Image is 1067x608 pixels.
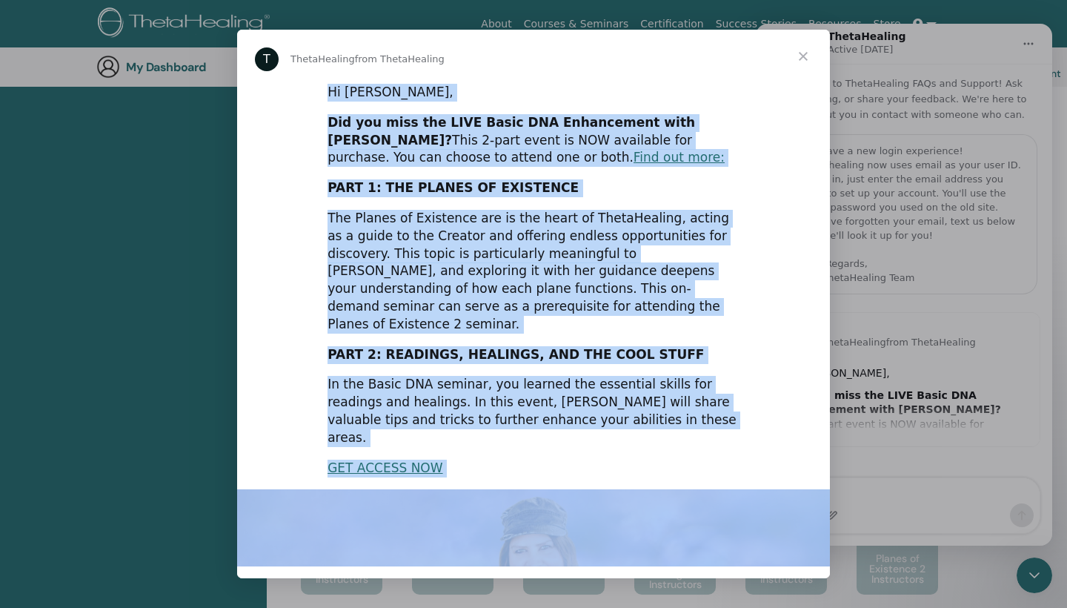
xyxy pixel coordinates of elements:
div: Profile image for ThetaHealing [42,8,66,32]
div: The Planes of Existence are is the heart of ThetaHealing, acting as a guide to the Creator and of... [328,210,739,334]
span: ThetaHealing [66,313,130,324]
span: from ThetaHealing [130,313,220,324]
div: This 2-part event is NOW available for purchase. You can choose to attend one or both. [30,365,266,437]
button: Gif picker [47,486,59,498]
div: In the Basic DNA seminar, you learned the essential skills for readings and healings. In this eve... [328,376,739,446]
b: PART 2: READINGS, HEALINGS, AND THE COOL STUFF [328,347,704,362]
h1: ThetaHealing [72,7,150,19]
div: You have a new login experience! Thetahealing now uses email as your user ID. To log in, just ent... [45,120,269,261]
b: Did you miss the LIVE Basic DNA Enhancement with [PERSON_NAME]? [30,366,245,392]
b: PART 1: THE PLANES OF EXISTENCE [328,180,579,195]
button: Emoji picker [23,486,35,498]
div: ThetaHealing says… [12,288,285,441]
div: Hi [PERSON_NAME], [328,84,739,102]
p: Active [DATE] [72,19,137,33]
button: Home [259,6,287,34]
div: This 2-part event is NOW available for purchase. You can choose to attend one or both. [328,114,739,167]
span: from ThetaHealing [355,53,445,65]
button: go back [10,6,38,34]
b: Did you miss the LIVE Basic DNA Enhancement with [PERSON_NAME]? [328,115,695,148]
button: Send a message… [254,480,278,503]
a: Find out more: [634,150,725,165]
span: ThetaHealing [290,53,355,65]
textarea: Message… [13,455,284,480]
div: Hi [PERSON_NAME], [30,343,266,357]
div: Profile image for ThetaHealing [255,47,279,71]
a: GET ACCESS NOW [328,460,442,475]
button: Upload attachment [70,486,82,498]
div: Profile image for ThetaHealing [30,307,54,331]
span: Close [777,30,830,83]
